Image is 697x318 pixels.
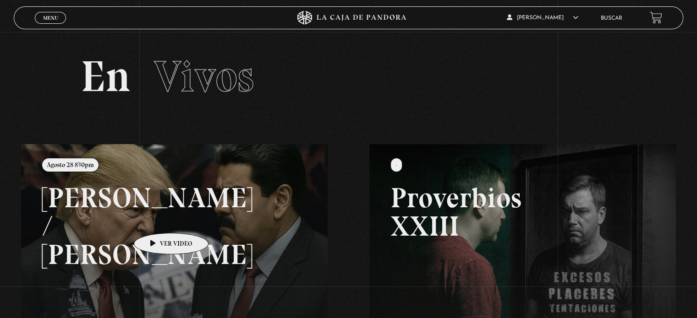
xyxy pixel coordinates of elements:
span: Menu [43,15,58,21]
a: View your shopping cart [650,11,662,24]
span: [PERSON_NAME] [507,15,578,21]
a: Buscar [601,16,622,21]
h2: En [81,55,616,98]
span: Cerrar [40,23,61,29]
span: Vivos [154,50,254,102]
